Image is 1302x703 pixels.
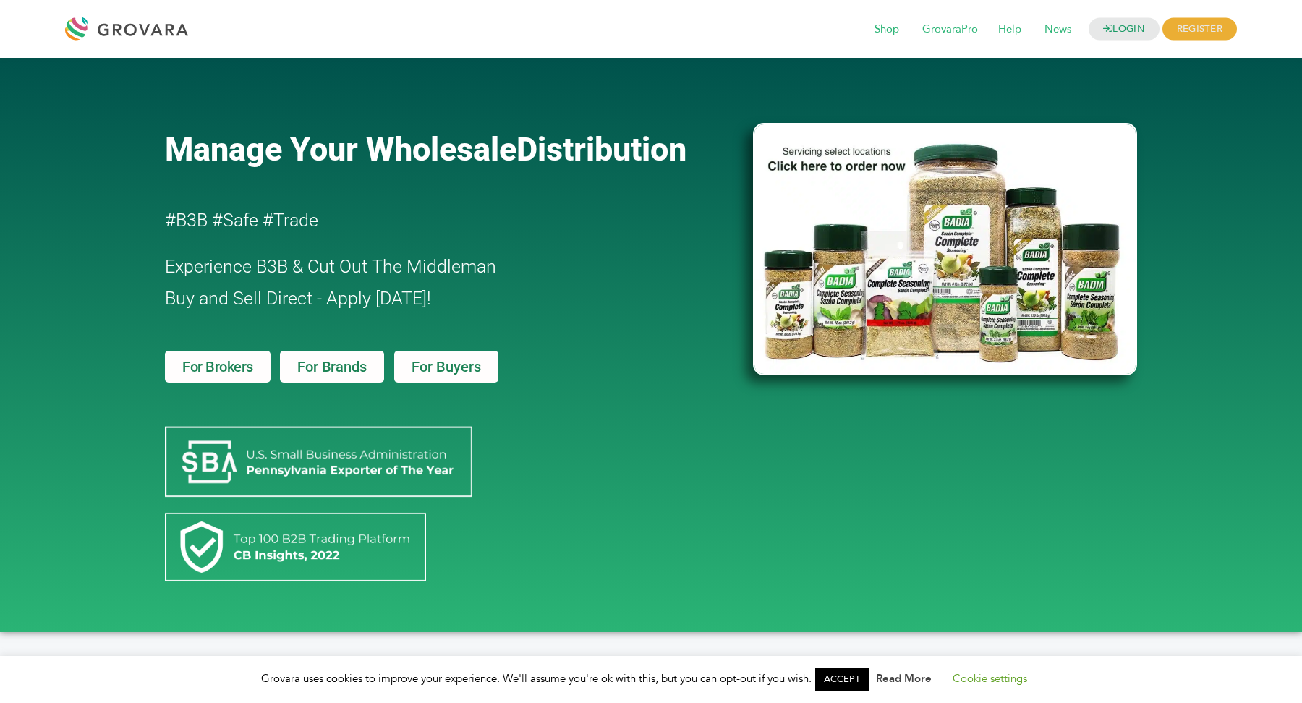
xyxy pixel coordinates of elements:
a: Cookie settings [953,671,1027,686]
span: REGISTER [1162,18,1237,41]
span: Distribution [516,130,686,169]
a: Help [988,22,1031,38]
a: Read More [876,671,932,686]
span: For Buyers [412,359,481,374]
span: Help [988,16,1031,43]
span: Shop [864,16,909,43]
span: Experience B3B & Cut Out The Middleman [165,256,496,277]
span: For Brokers [182,359,253,374]
a: News [1034,22,1081,38]
a: Manage Your WholesaleDistribution [165,130,729,169]
a: For Buyers [394,351,498,383]
span: Buy and Sell Direct - Apply [DATE]! [165,288,431,309]
h2: #B3B #Safe #Trade [165,205,670,237]
a: ACCEPT [815,668,869,691]
span: Grovara uses cookies to improve your experience. We'll assume you're ok with this, but you can op... [261,671,1042,686]
a: For Brokers [165,351,271,383]
span: For Brands [297,359,366,374]
a: For Brands [280,351,383,383]
a: LOGIN [1089,18,1160,41]
span: GrovaraPro [912,16,988,43]
span: Manage Your Wholesale [165,130,516,169]
span: News [1034,16,1081,43]
a: Shop [864,22,909,38]
a: GrovaraPro [912,22,988,38]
